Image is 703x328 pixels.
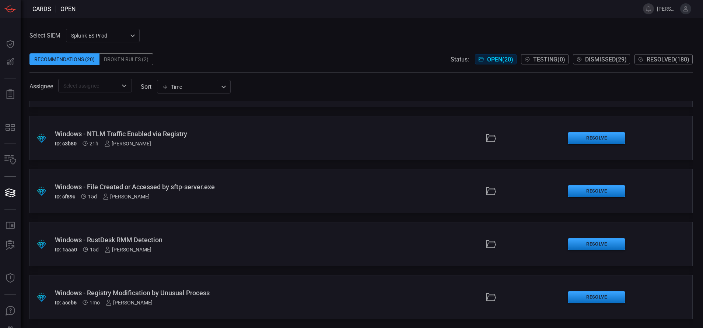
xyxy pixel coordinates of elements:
[573,54,630,64] button: Dismissed(29)
[1,35,19,53] button: Dashboard
[1,217,19,234] button: Rule Catalog
[634,54,693,64] button: Resolved(180)
[55,247,77,253] h5: ID: 1aaa0
[105,247,151,253] div: [PERSON_NAME]
[647,56,689,63] span: Resolved ( 180 )
[103,194,150,200] div: [PERSON_NAME]
[55,300,77,306] h5: ID: aceb6
[162,83,219,91] div: Time
[568,291,625,303] button: Resolve
[1,269,19,287] button: Threat Intelligence
[568,238,625,250] button: Resolve
[90,247,99,253] span: Sep 21, 2025 11:14 AM
[55,236,287,244] div: Windows - RustDesk RMM Detection
[60,6,76,13] span: open
[29,32,60,39] label: Select SIEM
[475,54,517,64] button: Open(20)
[106,300,153,306] div: [PERSON_NAME]
[32,6,51,13] span: Cards
[29,83,53,90] span: Assignee
[71,32,128,39] p: Splunk-ES-Prod
[55,289,287,297] div: Windows - Registry Modification by Unusual Process
[55,194,75,200] h5: ID: cf89c
[585,56,627,63] span: Dismissed ( 29 )
[104,141,151,147] div: [PERSON_NAME]
[90,300,100,306] span: Aug 31, 2025 11:50 AM
[568,185,625,197] button: Resolve
[568,132,625,144] button: Resolve
[99,53,153,65] div: Broken Rules (2)
[533,56,565,63] span: Testing ( 0 )
[141,83,151,90] label: sort
[1,302,19,320] button: Ask Us A Question
[29,53,99,65] div: Recommendations (20)
[60,81,118,90] input: Select assignee
[487,56,513,63] span: Open ( 20 )
[521,54,569,64] button: Testing(0)
[1,151,19,169] button: Inventory
[657,6,677,12] span: [PERSON_NAME].[PERSON_NAME]
[55,130,287,138] div: Windows - NTLM Traffic Enabled via Registry
[119,81,129,91] button: Open
[1,53,19,71] button: Detections
[1,237,19,254] button: ALERT ANALYSIS
[1,86,19,103] button: Reports
[55,141,77,147] h5: ID: c3b80
[1,119,19,136] button: MITRE - Detection Posture
[90,141,98,147] span: Oct 05, 2025 12:55 PM
[88,194,97,200] span: Sep 21, 2025 11:14 AM
[55,183,287,191] div: Windows - File Created or Accessed by sftp-server.exe
[1,184,19,202] button: Cards
[451,56,469,63] span: Status:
